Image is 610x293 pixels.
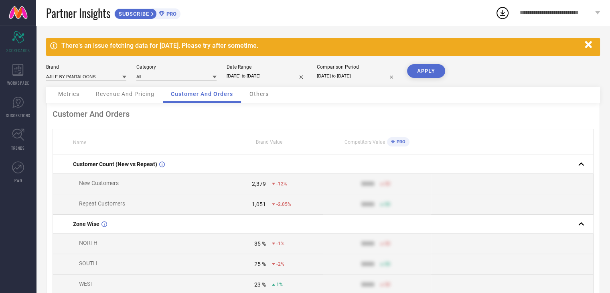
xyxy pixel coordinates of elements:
[46,64,126,70] div: Brand
[73,140,86,145] span: Name
[96,91,154,97] span: Revenue And Pricing
[317,72,397,80] input: Select comparison period
[171,91,233,97] span: Customer And Orders
[361,261,374,267] div: 9999
[114,6,180,19] a: SUBSCRIBEPRO
[407,64,445,78] button: APPLY
[7,80,29,86] span: WORKSPACE
[79,281,93,287] span: WEST
[276,241,284,246] span: -1%
[254,281,266,288] div: 23 %
[276,181,287,187] span: -12%
[46,5,110,21] span: Partner Insights
[385,181,390,187] span: 50
[6,47,30,53] span: SCORECARDS
[256,139,282,145] span: Brand Value
[79,260,97,267] span: SOUTH
[385,261,390,267] span: 50
[361,281,374,288] div: 9999
[276,261,284,267] span: -2%
[495,6,510,20] div: Open download list
[254,261,266,267] div: 25 %
[395,139,405,144] span: PRO
[227,64,307,70] div: Date Range
[361,201,374,208] div: 9999
[276,282,283,287] span: 1%
[53,109,594,119] div: Customer And Orders
[361,181,374,187] div: 9999
[276,201,291,207] span: -2.05%
[61,42,581,49] div: There's an issue fetching data for [DATE]. Please try after sometime.
[254,240,266,247] div: 35 %
[79,200,125,207] span: Repeat Customers
[317,64,397,70] div: Comparison Period
[164,11,176,17] span: PRO
[79,240,97,246] span: NORTH
[79,180,119,186] span: New Customers
[6,112,30,118] span: SUGGESTIONS
[252,181,266,187] div: 2,379
[252,201,266,208] div: 1,051
[115,11,151,17] span: SUBSCRIBE
[136,64,217,70] div: Category
[11,145,25,151] span: TRENDS
[249,91,269,97] span: Others
[73,161,157,167] span: Customer Count (New vs Repeat)
[385,282,390,287] span: 50
[58,91,79,97] span: Metrics
[227,72,307,80] input: Select date range
[14,177,22,183] span: FWD
[73,221,99,227] span: Zone Wise
[361,240,374,247] div: 9999
[385,241,390,246] span: 50
[385,201,390,207] span: 50
[345,139,385,145] span: Competitors Value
